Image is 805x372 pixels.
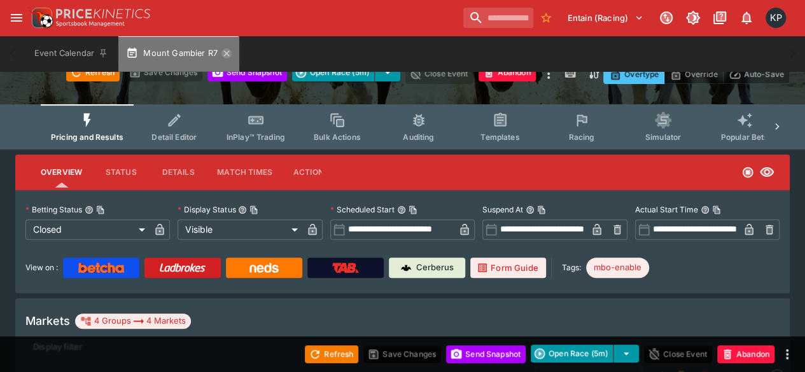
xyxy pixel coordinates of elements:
[613,345,639,362] button: select merge strategy
[717,345,774,363] button: Abandon
[401,263,411,273] img: Cerberus
[283,157,340,188] button: Actions
[92,157,150,188] button: Status
[536,8,556,28] button: No Bookmarks
[526,205,535,214] button: Suspend AtCopy To Clipboard
[207,157,283,188] button: Match Times
[701,205,710,214] button: Actual Start TimeCopy To Clipboard
[314,132,361,142] span: Bulk Actions
[25,313,70,328] h5: Markets
[41,104,764,149] div: Event type filters
[118,36,239,71] button: Mount Gambier R7
[332,263,359,273] img: TabNZ
[66,64,120,81] button: Refresh
[330,204,395,215] p: Scheduled Start
[207,64,287,81] button: Send Snapshot
[586,258,649,278] div: Betting Target: cerberus
[759,165,774,180] svg: Visible
[560,8,651,28] button: Select Tenant
[531,345,613,362] button: Open Race (5m)
[56,21,125,27] img: Sportsbook Management
[780,347,795,362] button: more
[482,204,523,215] p: Suspend At
[645,132,681,142] span: Simulator
[723,64,790,84] button: Auto-Save
[151,132,197,142] span: Detail Editor
[766,8,786,28] div: Kedar Pandit
[397,205,406,214] button: Scheduled StartCopy To Clipboard
[305,345,358,363] button: Refresh
[178,219,302,240] div: Visible
[292,64,400,81] div: split button
[712,205,721,214] button: Copy To Clipboard
[178,204,235,215] p: Display Status
[531,345,639,362] div: split button
[480,132,519,142] span: Templates
[717,347,774,359] span: Mark an event as closed and abandoned.
[96,205,105,214] button: Copy To Clipboard
[28,5,53,31] img: PriceKinetics Logo
[249,205,258,214] button: Copy To Clipboard
[603,64,790,84] div: Start From
[685,67,717,81] p: Override
[682,6,704,29] button: Toggle light/dark mode
[479,64,536,81] button: Abandon
[741,166,754,179] svg: Closed
[85,205,94,214] button: Betting StatusCopy To Clipboard
[744,67,784,81] p: Auto-Save
[762,4,790,32] button: Kedar Pandit
[159,263,206,273] img: Ladbrokes
[541,64,556,84] button: more
[586,261,649,274] span: mbo-enable
[238,205,247,214] button: Display StatusCopy To Clipboard
[720,132,768,142] span: Popular Bets
[470,258,546,278] a: Form Guide
[292,64,375,81] button: Open Race (5m)
[403,132,434,142] span: Auditing
[655,6,678,29] button: Connected to PK
[80,313,186,329] div: 4 Groups 4 Markets
[5,6,28,29] button: open drawer
[416,261,454,274] p: Cerberus
[249,263,278,273] img: Neds
[227,132,285,142] span: InPlay™ Trading
[150,157,207,188] button: Details
[56,9,150,18] img: PriceKinetics
[568,132,594,142] span: Racing
[51,132,123,142] span: Pricing and Results
[603,64,664,84] button: Overtype
[446,345,526,363] button: Send Snapshot
[409,205,417,214] button: Copy To Clipboard
[78,263,124,273] img: Betcha
[562,258,581,278] label: Tags:
[708,6,731,29] button: Documentation
[624,67,659,81] p: Overtype
[537,205,546,214] button: Copy To Clipboard
[25,258,58,278] label: View on :
[463,8,533,28] input: search
[635,204,698,215] p: Actual Start Time
[25,204,82,215] p: Betting Status
[375,64,400,81] button: select merge strategy
[31,157,92,188] button: Overview
[25,219,150,240] div: Closed
[27,36,116,71] button: Event Calendar
[479,65,536,78] span: Mark an event as closed and abandoned.
[735,6,758,29] button: Notifications
[664,64,723,84] button: Override
[389,258,465,278] a: Cerberus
